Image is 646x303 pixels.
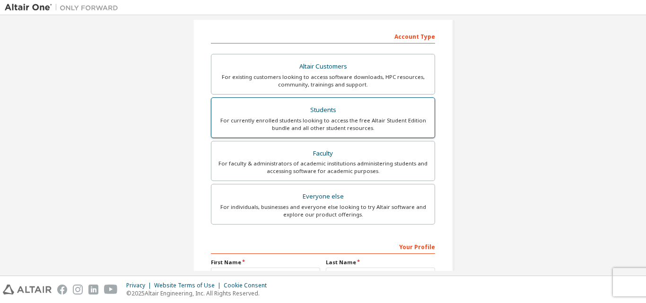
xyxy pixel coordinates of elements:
img: youtube.svg [104,285,118,294]
div: Account Type [211,28,435,43]
div: For existing customers looking to access software downloads, HPC resources, community, trainings ... [217,73,429,88]
div: Altair Customers [217,60,429,73]
label: First Name [211,259,320,266]
div: Cookie Consent [224,282,272,289]
div: Website Terms of Use [154,282,224,289]
div: Everyone else [217,190,429,203]
div: For currently enrolled students looking to access the free Altair Student Edition bundle and all ... [217,117,429,132]
div: For faculty & administrators of academic institutions administering students and accessing softwa... [217,160,429,175]
img: Altair One [5,3,123,12]
div: Privacy [126,282,154,289]
label: Last Name [326,259,435,266]
div: Faculty [217,147,429,160]
div: Your Profile [211,239,435,254]
p: © 2025 Altair Engineering, Inc. All Rights Reserved. [126,289,272,297]
img: facebook.svg [57,285,67,294]
div: For individuals, businesses and everyone else looking to try Altair software and explore our prod... [217,203,429,218]
img: linkedin.svg [88,285,98,294]
img: instagram.svg [73,285,83,294]
img: altair_logo.svg [3,285,52,294]
div: Students [217,104,429,117]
